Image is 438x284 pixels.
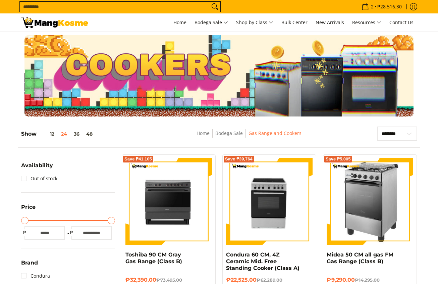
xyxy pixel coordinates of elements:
button: 48 [83,131,96,137]
button: Search [210,2,220,12]
summary: Open [21,260,38,271]
span: Save ₱39,764 [225,157,253,161]
h6: ₱22,525.00 [226,277,313,283]
summary: Open [21,163,53,173]
span: Shop by Class [236,18,273,27]
a: Condura 60 CM, 4Z Ceramic Mid. Free Standing Cooker (Class A) [226,251,299,271]
span: ₱ [21,229,28,236]
del: ₱14,295.00 [355,277,380,283]
span: Bodega Sale [195,18,228,27]
span: Save ₱5,005 [326,157,351,161]
h6: ₱9,290.00 [327,277,413,283]
span: ₱ [68,229,75,236]
a: Shop by Class [233,13,277,32]
del: ₱62,289.00 [257,277,282,283]
a: Gas Range and Cookers [249,130,302,136]
nav: Breadcrumbs [148,129,349,144]
del: ₱73,495.00 [156,277,182,283]
h6: ₱32,390.00 [125,277,212,283]
span: Save ₱41,105 [124,157,152,161]
span: ₱28,516.30 [376,4,403,9]
button: 12 [37,131,58,137]
span: Home [173,19,186,26]
nav: Main Menu [95,13,417,32]
span: Price [21,204,36,210]
a: Condura [21,271,50,281]
a: Midea 50 CM all gas FM Gas Range (Class B) [327,251,393,265]
a: Contact Us [386,13,417,32]
button: 24 [58,131,70,137]
img: Gas Cookers &amp; Rangehood l Mang Kosme: Home Appliances Warehouse Sale [21,17,88,28]
a: Bulk Center [278,13,311,32]
a: New Arrivals [312,13,347,32]
a: Resources [349,13,385,32]
a: Toshiba 90 CM Gray Gas Range (Class B) [125,251,182,265]
span: Availability [21,163,53,168]
a: Home [197,130,210,136]
img: midea-50cm-4-burner-gas-range-silver-left-side-view-mang-kosme [336,158,403,245]
span: Brand [21,260,38,266]
h5: Show [21,131,96,137]
a: Home [170,13,190,32]
span: Bulk Center [281,19,308,26]
a: Out of stock [21,173,57,184]
img: Condura 60 CM, 4Z Ceramic Mid. Free Standing Cooker (Class A) [226,158,313,245]
summary: Open [21,204,36,215]
span: • [360,3,404,10]
span: 2 [370,4,375,9]
span: Contact Us [389,19,414,26]
button: 36 [70,131,83,137]
a: Bodega Sale [215,130,243,136]
span: New Arrivals [316,19,344,26]
a: Bodega Sale [191,13,231,32]
span: Resources [352,18,381,27]
img: toshiba-90-cm-5-burner-gas-range-gray-full-view-mang-kosme [125,158,212,244]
